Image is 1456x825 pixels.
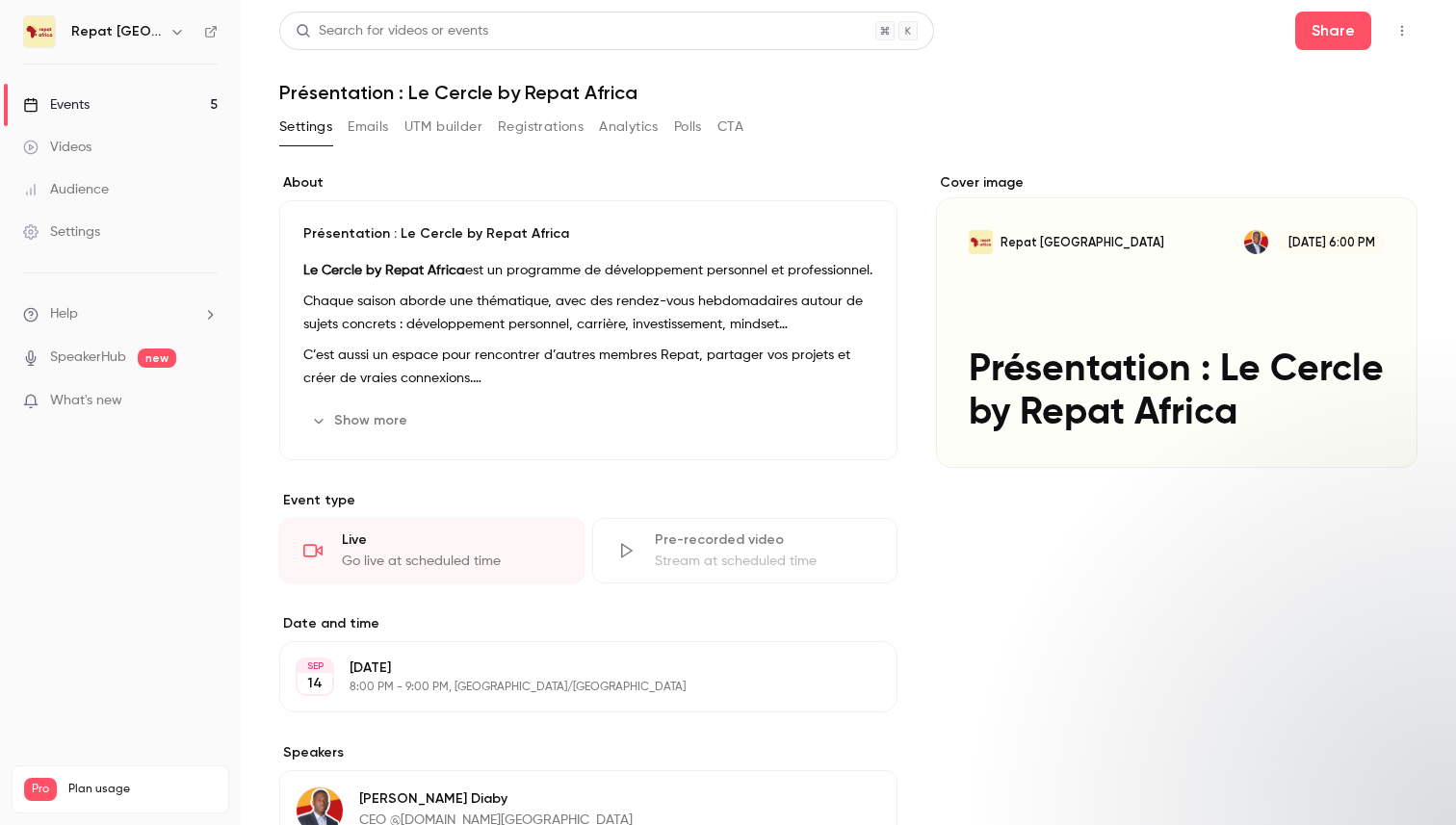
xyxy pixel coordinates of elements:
div: Audience [23,180,109,199]
button: CTA [717,112,743,142]
p: C’est aussi un espace pour rencontrer d’autres membres Repat, partager vos projets et créer de vr... [303,344,873,390]
span: Plan usage [68,782,217,797]
div: Videos [23,138,91,157]
p: est un programme de développement personnel et professionnel. [303,259,873,282]
strong: Le Cercle by Repat Africa [303,264,465,277]
button: Share [1295,12,1371,50]
label: About [279,173,897,193]
div: Live [342,530,560,550]
p: Présentation : Le Cercle by Repat Africa [303,224,873,244]
button: Analytics [599,112,659,142]
div: Pre-recorded video [655,530,873,550]
h6: Repat [GEOGRAPHIC_DATA] [71,22,162,41]
p: 8:00 PM - 9:00 PM, [GEOGRAPHIC_DATA]/[GEOGRAPHIC_DATA] [350,680,795,695]
span: What's new [50,391,122,411]
img: Repat Africa [24,16,55,47]
button: UTM builder [404,112,482,142]
label: Speakers [279,743,897,762]
div: LiveGo live at scheduled time [279,518,585,583]
li: help-dropdown-opener [23,304,218,324]
div: Go live at scheduled time [342,552,560,571]
button: Emails [348,112,388,142]
p: [DATE] [350,658,795,678]
p: 14 [307,674,323,693]
p: Chaque saison aborde une thématique, avec des rendez-vous hebdomadaires autour de sujets concrets... [303,290,873,336]
p: Event type [279,491,897,510]
div: Settings [23,222,100,242]
div: Pre-recorded videoStream at scheduled time [592,518,897,583]
h1: Présentation : Le Cercle by Repat Africa [279,81,1417,104]
div: Search for videos or events [296,21,488,41]
div: Stream at scheduled time [655,552,873,571]
button: Settings [279,112,332,142]
div: SEP [298,659,332,673]
div: Events [23,95,90,115]
label: Date and time [279,614,897,633]
button: Polls [674,112,702,142]
span: Help [50,304,78,324]
p: [PERSON_NAME] Diaby [359,789,633,809]
span: Pro [24,778,57,801]
button: Registrations [498,112,584,142]
label: Cover image [936,173,1417,193]
span: new [138,348,176,368]
a: SpeakerHub [50,348,126,368]
button: Show more [303,405,419,436]
iframe: Noticeable Trigger [195,393,218,410]
section: Cover image [936,173,1417,468]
